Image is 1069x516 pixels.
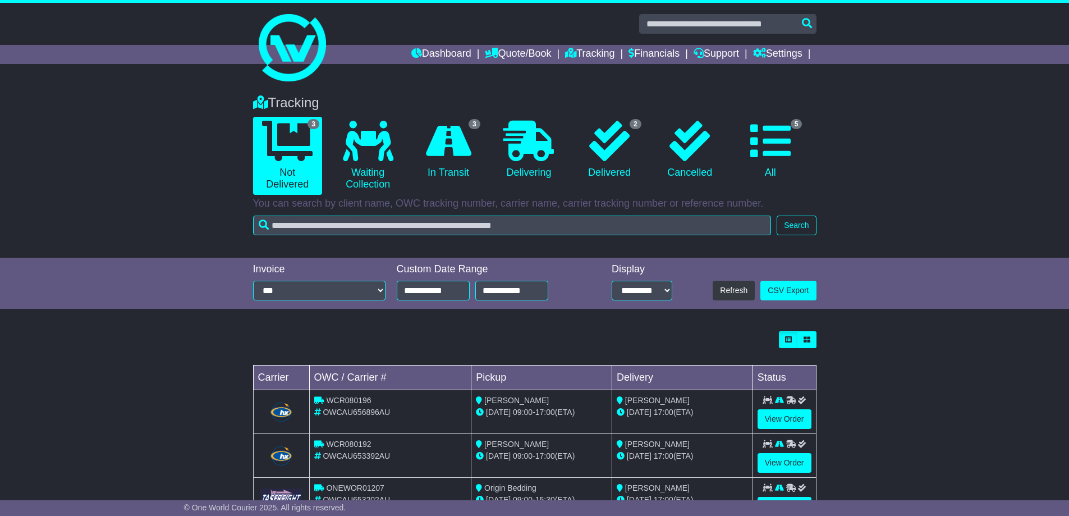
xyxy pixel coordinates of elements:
[758,453,811,473] a: View Order
[612,263,672,276] div: Display
[323,495,390,504] span: OWCAU653202AU
[655,117,724,183] a: Cancelled
[269,401,293,423] img: Hunter_Express.png
[326,483,384,492] span: ONEWOR01207
[247,95,822,111] div: Tracking
[308,119,319,129] span: 3
[397,263,577,276] div: Custom Date Range
[628,45,680,64] a: Financials
[326,396,371,405] span: WCR080196
[486,495,511,504] span: [DATE]
[513,451,533,460] span: 09:00
[494,117,563,183] a: Delivering
[333,117,402,195] a: Waiting Collection
[625,396,690,405] span: [PERSON_NAME]
[654,451,673,460] span: 17:00
[309,366,471,390] td: OWC / Carrier #
[753,45,802,64] a: Settings
[326,440,371,449] span: WCR080192
[471,366,612,390] td: Pickup
[414,117,483,183] a: 3 In Transit
[627,451,652,460] span: [DATE]
[485,45,551,64] a: Quote/Book
[323,408,390,417] span: OWCAU656896AU
[777,216,816,235] button: Search
[791,119,802,129] span: 5
[269,445,293,467] img: Hunter_Express.png
[625,440,690,449] span: [PERSON_NAME]
[513,408,533,417] span: 09:00
[469,119,480,129] span: 3
[513,495,533,504] span: 09:00
[627,495,652,504] span: [DATE]
[323,451,390,460] span: OWCAU653392AU
[411,45,471,64] a: Dashboard
[654,408,673,417] span: 17:00
[617,450,748,462] div: (ETA)
[575,117,644,183] a: 2 Delivered
[612,366,753,390] td: Delivery
[535,451,555,460] span: 17:00
[253,117,322,195] a: 3 Not Delivered
[253,198,816,210] p: You can search by client name, OWC tracking number, carrier name, carrier tracking number or refe...
[253,263,386,276] div: Invoice
[753,366,816,390] td: Status
[486,451,511,460] span: [DATE]
[484,440,549,449] span: [PERSON_NAME]
[535,408,555,417] span: 17:00
[630,119,641,129] span: 2
[760,281,816,300] a: CSV Export
[736,117,805,183] a: 5 All
[625,483,690,492] span: [PERSON_NAME]
[484,483,536,492] span: Origin Bedding
[484,396,549,405] span: [PERSON_NAME]
[476,494,607,506] div: - (ETA)
[184,503,346,512] span: © One World Courier 2025. All rights reserved.
[627,408,652,417] span: [DATE]
[617,407,748,418] div: (ETA)
[758,409,811,429] a: View Order
[713,281,755,300] button: Refresh
[694,45,739,64] a: Support
[486,408,511,417] span: [DATE]
[476,450,607,462] div: - (ETA)
[476,407,607,418] div: - (ETA)
[260,488,302,510] img: GetCarrierServiceLogo
[617,494,748,506] div: (ETA)
[535,495,555,504] span: 15:30
[253,366,309,390] td: Carrier
[565,45,614,64] a: Tracking
[654,495,673,504] span: 17:00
